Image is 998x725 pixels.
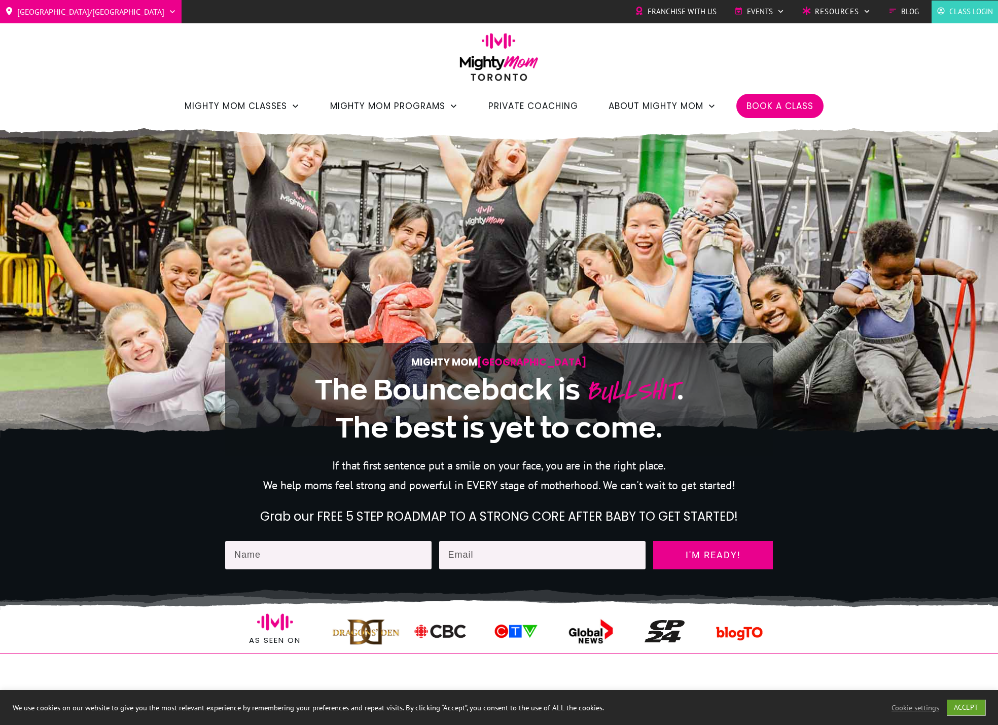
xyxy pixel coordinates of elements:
img: dragonsden [332,614,399,648]
h2: Grab our FREE 5 STEP ROADMAP TO A STRONG CORE AFTER BABY TO GET STARTED! [226,508,772,525]
span: The best is yet to come. [336,412,662,443]
a: [GEOGRAPHIC_DATA]/[GEOGRAPHIC_DATA] [5,4,176,20]
a: Book a Class [746,97,813,115]
span: Mighty Mom Classes [185,97,287,115]
span: Events [747,4,773,19]
span: We help moms feel strong and powerful in EVERY stage of motherhood. We can't wait to get started! [263,478,735,492]
a: ACCEPT [947,700,985,715]
img: blogto-kp2 [714,608,765,660]
a: Mighty Mom Programs [330,97,458,115]
a: Private Coaching [488,97,578,115]
img: global-news-logo-mighty-mom-toronto-interview [556,618,623,645]
span: BULLSHIT [586,372,677,410]
a: I'm ready! [653,541,773,569]
a: About Mighty Mom [609,97,716,115]
a: Resources [802,4,871,19]
span: Resources [815,4,859,19]
p: Mighty Mom [256,354,742,371]
span: If that first sentence put a smile on your face, you are in the right place. [332,458,666,473]
img: CP24 Logo [645,620,685,643]
a: Blog [888,4,919,19]
span: I'm ready! [662,550,764,560]
span: About Mighty Mom [609,97,703,115]
a: Cookie settings [892,703,939,712]
span: [GEOGRAPHIC_DATA] [477,355,587,369]
input: Email [439,541,646,569]
p: As seen on [226,634,324,647]
div: We use cookies on our website to give you the most relevant experience by remembering your prefer... [13,703,694,712]
span: The Bounceback is [315,374,580,405]
h1: . [256,372,742,446]
img: mightymom-logo-toronto [454,33,544,88]
input: Name [225,541,432,569]
a: Class Login [937,4,993,19]
a: Events [734,4,785,19]
span: Franchise with Us [648,4,717,19]
a: Mighty Mom Classes [185,97,300,115]
span: Blog [901,4,919,19]
img: ico-mighty-mom [257,604,293,640]
a: Franchise with Us [635,4,717,19]
img: ctv-logo-mighty-mom-news [487,622,544,640]
span: [GEOGRAPHIC_DATA]/[GEOGRAPHIC_DATA] [17,4,164,20]
span: Mighty Mom Programs [330,97,445,115]
span: Class Login [949,4,993,19]
img: mighty-mom-postpartum-fitness-jess-sennet-cbc [412,622,469,640]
